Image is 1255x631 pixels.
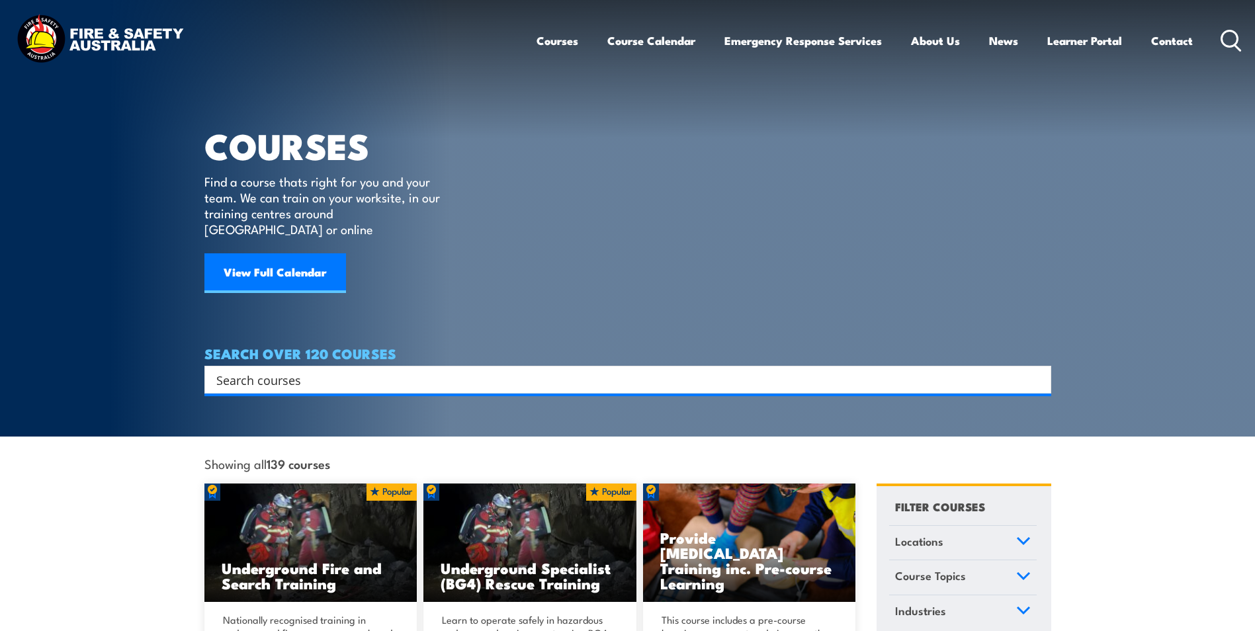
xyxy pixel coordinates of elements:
[267,454,330,472] strong: 139 courses
[423,484,636,603] img: Underground mine rescue
[889,526,1037,560] a: Locations
[1047,23,1122,58] a: Learner Portal
[643,484,856,603] a: Provide [MEDICAL_DATA] Training inc. Pre-course Learning
[643,484,856,603] img: Low Voltage Rescue and Provide CPR
[204,484,417,603] img: Underground mine rescue
[204,484,417,603] a: Underground Fire and Search Training
[222,560,400,591] h3: Underground Fire and Search Training
[911,23,960,58] a: About Us
[219,370,1025,389] form: Search form
[889,560,1037,595] a: Course Topics
[204,173,446,237] p: Find a course thats right for you and your team. We can train on your worksite, in our training c...
[204,130,459,161] h1: COURSES
[216,370,1022,390] input: Search input
[607,23,695,58] a: Course Calendar
[204,253,346,293] a: View Full Calendar
[895,532,943,550] span: Locations
[889,595,1037,630] a: Industries
[441,560,619,591] h3: Underground Specialist (BG4) Rescue Training
[423,484,636,603] a: Underground Specialist (BG4) Rescue Training
[1028,370,1047,389] button: Search magnifier button
[724,23,882,58] a: Emergency Response Services
[660,530,839,591] h3: Provide [MEDICAL_DATA] Training inc. Pre-course Learning
[989,23,1018,58] a: News
[537,23,578,58] a: Courses
[204,456,330,470] span: Showing all
[895,497,985,515] h4: FILTER COURSES
[1151,23,1193,58] a: Contact
[204,346,1051,360] h4: SEARCH OVER 120 COURSES
[895,602,946,620] span: Industries
[895,567,966,585] span: Course Topics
